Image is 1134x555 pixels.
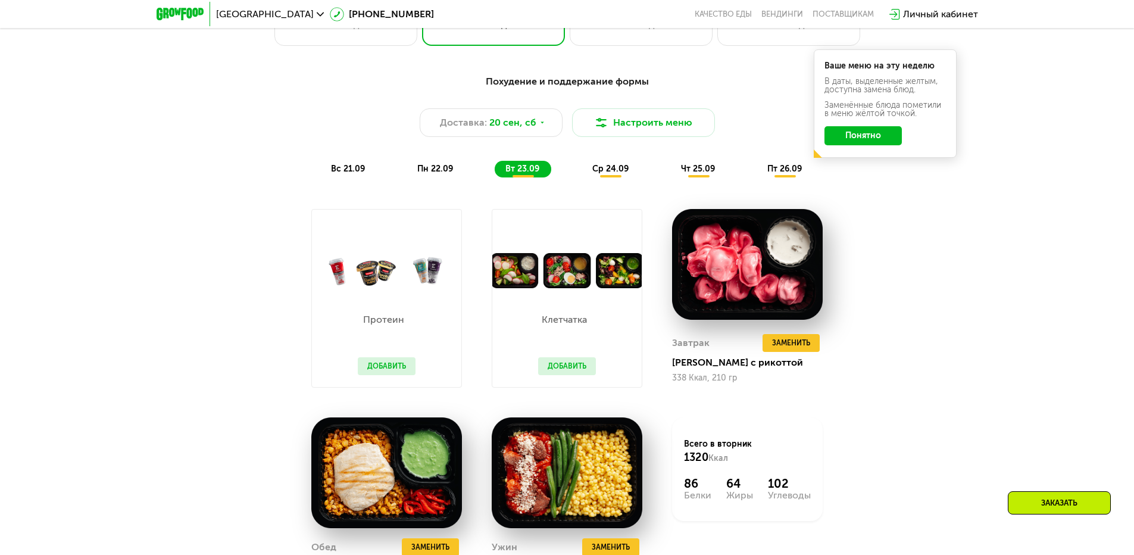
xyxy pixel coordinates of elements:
[672,373,823,383] div: 338 Ккал, 210 гр
[903,7,978,21] div: Личный кабинет
[813,10,874,19] div: поставщикам
[215,74,920,89] div: Похудение и поддержание формы
[331,164,365,174] span: вс 21.09
[824,101,946,118] div: Заменённые блюда пометили в меню жёлтой точкой.
[1008,491,1111,515] div: Заказать
[767,164,802,174] span: пт 26.09
[417,164,453,174] span: пн 22.09
[505,164,539,174] span: вт 23.09
[538,357,596,375] button: Добавить
[572,108,715,137] button: Настроить меню
[824,126,902,145] button: Понятно
[761,10,803,19] a: Вендинги
[684,451,708,464] span: 1320
[538,315,590,325] p: Клетчатка
[440,116,487,130] span: Доставка:
[681,164,715,174] span: чт 25.09
[768,476,811,491] div: 102
[695,10,752,19] a: Качество еды
[216,10,314,19] span: [GEOGRAPHIC_DATA]
[358,357,416,375] button: Добавить
[592,541,630,553] span: Заменить
[684,438,811,464] div: Всего в вторник
[824,62,946,70] div: Ваше меню на эту неделю
[672,334,710,352] div: Завтрак
[768,491,811,500] div: Углеводы
[592,164,629,174] span: ср 24.09
[772,337,810,349] span: Заменить
[726,491,753,500] div: Жиры
[684,491,711,500] div: Белки
[708,453,728,463] span: Ккал
[824,77,946,94] div: В даты, выделенные желтым, доступна замена блюд.
[358,315,410,325] p: Протеин
[726,476,753,491] div: 64
[489,116,536,130] span: 20 сен, сб
[330,7,434,21] a: [PHONE_NUMBER]
[763,334,820,352] button: Заменить
[411,541,449,553] span: Заменить
[684,476,711,491] div: 86
[672,357,832,369] div: [PERSON_NAME] с рикоттой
